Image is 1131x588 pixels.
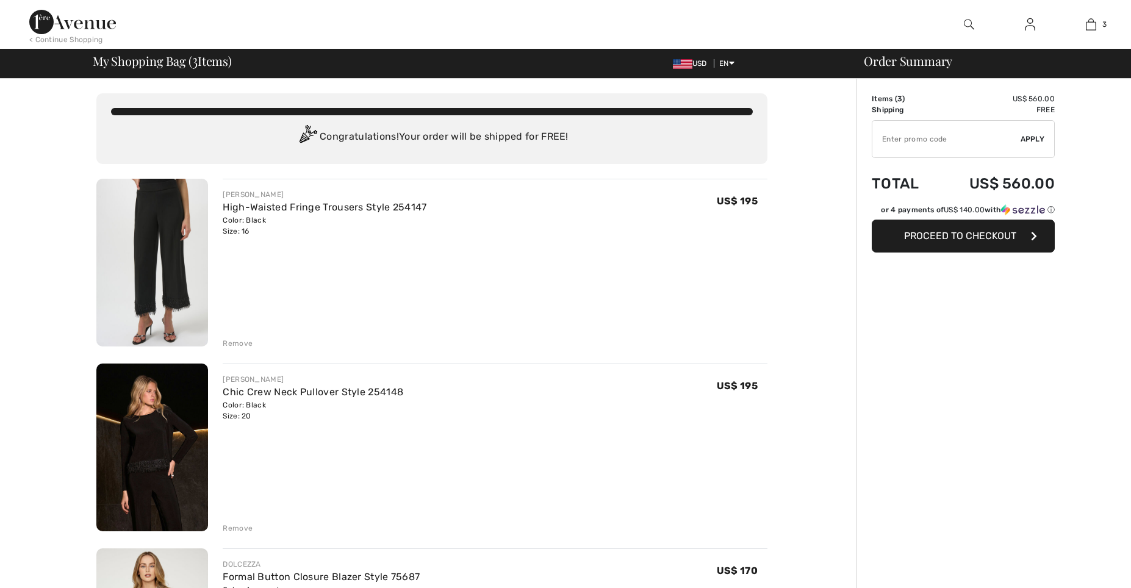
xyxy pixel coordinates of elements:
img: High-Waisted Fringe Trousers Style 254147 [96,179,208,346]
span: Proceed to Checkout [904,230,1016,242]
span: US$ 195 [717,380,758,392]
span: 3 [192,52,198,68]
div: Color: Black Size: 20 [223,400,403,421]
div: [PERSON_NAME] [223,189,426,200]
span: My Shopping Bag ( Items) [93,55,232,67]
div: or 4 payments of with [881,204,1055,215]
div: Order Summary [849,55,1124,67]
a: Chic Crew Neck Pullover Style 254148 [223,386,403,398]
span: US$ 140.00 [944,206,985,214]
img: Chic Crew Neck Pullover Style 254148 [96,364,208,531]
td: US$ 560.00 [937,93,1055,104]
td: Free [937,104,1055,115]
img: Sezzle [1001,204,1045,215]
div: DOLCEZZA [223,559,420,570]
input: Promo code [872,121,1021,157]
div: Remove [223,338,253,349]
div: < Continue Shopping [29,34,103,45]
td: Items ( ) [872,93,937,104]
span: 3 [897,95,902,103]
img: My Info [1025,17,1035,32]
a: Formal Button Closure Blazer Style 75687 [223,571,420,583]
td: Shipping [872,104,937,115]
span: Apply [1021,134,1045,145]
span: US$ 195 [717,195,758,207]
span: EN [719,59,734,68]
span: 3 [1102,19,1107,30]
img: Congratulation2.svg [295,125,320,149]
div: or 4 payments ofUS$ 140.00withSezzle Click to learn more about Sezzle [872,204,1055,220]
a: 3 [1061,17,1121,32]
img: search the website [964,17,974,32]
a: High-Waisted Fringe Trousers Style 254147 [223,201,426,213]
div: Color: Black Size: 16 [223,215,426,237]
a: Sign In [1015,17,1045,32]
td: US$ 560.00 [937,163,1055,204]
img: My Bag [1086,17,1096,32]
div: Remove [223,523,253,534]
div: Congratulations! Your order will be shipped for FREE! [111,125,753,149]
button: Proceed to Checkout [872,220,1055,253]
span: US$ 170 [717,565,758,576]
div: [PERSON_NAME] [223,374,403,385]
span: USD [673,59,712,68]
img: US Dollar [673,59,692,69]
td: Total [872,163,937,204]
img: 1ère Avenue [29,10,116,34]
